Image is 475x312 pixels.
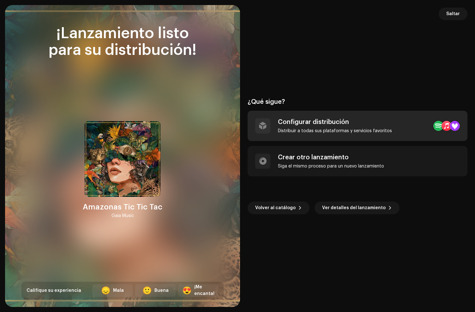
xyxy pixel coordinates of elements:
span: Volver al catálogo [255,202,296,214]
button: Saltar [439,8,467,20]
div: Amazonas Tic Tic Tac [83,202,162,212]
span: Saltar [446,8,460,20]
re-a-post-create-item: Crear otro lanzamiento [248,146,467,176]
div: Configurar distribución [278,118,392,126]
div: Mala [113,287,124,294]
div: ¿Qué sigue? [248,98,467,106]
span: Califique su experiencia [27,288,81,293]
img: 56eb8a93-d737-48d9-94a1-5865d3351d00 [85,121,160,197]
div: Crear otro lanzamiento [278,154,384,161]
div: 🙂 [142,287,152,294]
span: Ver detalles del lanzamiento [322,202,386,214]
button: Volver al catálogo [248,202,310,214]
div: Gaia Music [111,212,134,220]
div: Buena [154,287,169,294]
div: Siga el mismo proceso para un nuevo lanzamiento [278,164,384,169]
div: 😍 [182,287,192,294]
div: 😞 [101,287,111,294]
div: ¡Me encanta! [194,284,214,297]
div: Distribuir a todas sus plataformas y servicios favoritos [278,128,392,133]
div: ¡Lanzamiento listo para su distribución! [21,25,224,59]
re-a-post-create-item: Configurar distribución [248,111,467,141]
button: Ver detalles del lanzamiento [315,202,400,214]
